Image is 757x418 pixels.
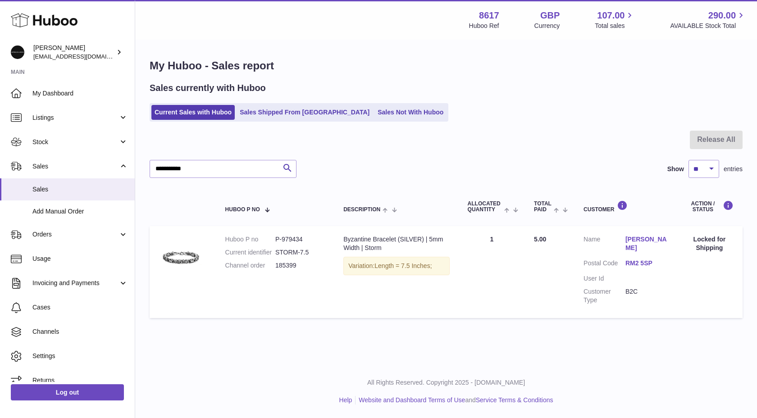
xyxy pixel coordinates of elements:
dd: 185399 [275,261,325,270]
span: 107.00 [597,9,625,22]
dd: B2C [625,287,667,304]
div: Huboo Ref [469,22,499,30]
div: [PERSON_NAME] [33,44,114,61]
span: entries [724,165,743,173]
div: Locked for Shipping [685,235,734,252]
a: Help [339,396,352,404]
span: Orders [32,230,119,239]
dt: Current identifier [225,248,275,257]
a: 107.00 Total sales [595,9,635,30]
div: Customer [584,200,667,213]
span: Stock [32,138,119,146]
span: Returns [32,376,128,385]
div: Action / Status [685,200,734,213]
span: Settings [32,352,128,360]
dd: STORM-7.5 [275,248,325,257]
span: Invoicing and Payments [32,279,119,287]
div: Byzantine Bracelet (SILVER) | 5mm Width | Storm [343,235,449,252]
h2: Sales currently with Huboo [150,82,266,94]
span: AVAILABLE Stock Total [670,22,746,30]
a: Sales Shipped From [GEOGRAPHIC_DATA] [237,105,373,120]
span: ALLOCATED Quantity [468,201,502,213]
dt: Channel order [225,261,275,270]
a: Log out [11,384,124,400]
a: [PERSON_NAME] [625,235,667,252]
img: hello@alfredco.com [11,45,24,59]
span: My Dashboard [32,89,128,98]
div: Currency [534,22,560,30]
span: Huboo P no [225,207,260,213]
span: [EMAIL_ADDRESS][DOMAIN_NAME] [33,53,132,60]
span: Total sales [595,22,635,30]
dt: Huboo P no [225,235,275,244]
span: Add Manual Order [32,207,128,216]
span: Description [343,207,380,213]
span: 290.00 [708,9,736,22]
strong: GBP [540,9,560,22]
label: Show [667,165,684,173]
a: Current Sales with Huboo [151,105,235,120]
span: Channels [32,327,128,336]
dt: Name [584,235,625,254]
dd: P-979434 [275,235,325,244]
span: Usage [32,254,128,263]
dt: User Id [584,274,625,283]
div: Variation: [343,257,449,275]
a: Website and Dashboard Terms of Use [359,396,465,404]
span: Length = 7.5 Inches; [374,262,432,269]
a: 290.00 AVAILABLE Stock Total [670,9,746,30]
span: Listings [32,114,119,122]
h1: My Huboo - Sales report [150,59,743,73]
span: Sales [32,162,119,171]
span: Sales [32,185,128,194]
p: All Rights Reserved. Copyright 2025 - [DOMAIN_NAME] [142,378,750,387]
img: Silver-Byzantine-Bracelet.jpeg [159,235,204,280]
a: Sales Not With Huboo [374,105,447,120]
dt: Customer Type [584,287,625,304]
a: Service Terms & Conditions [476,396,553,404]
span: 5.00 [534,236,546,243]
strong: 8617 [479,9,499,22]
td: 1 [459,226,525,318]
span: Total paid [534,201,552,213]
dt: Postal Code [584,259,625,270]
span: Cases [32,303,128,312]
a: RM2 5SP [625,259,667,268]
li: and [356,396,553,404]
